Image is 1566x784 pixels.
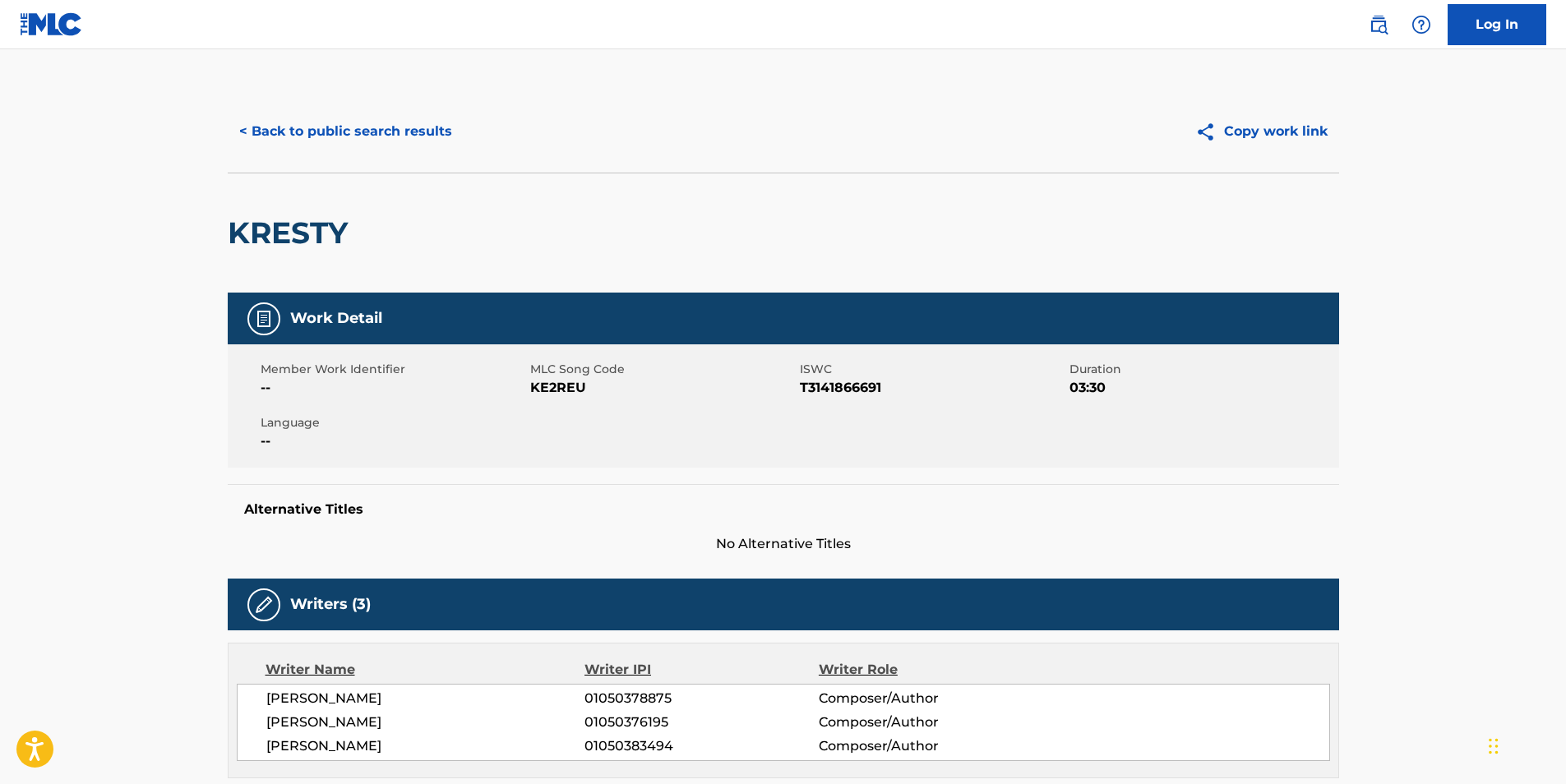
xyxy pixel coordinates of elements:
span: KE2REU [530,378,796,398]
span: Language [261,414,526,431]
div: Help [1405,8,1438,41]
img: MLC Logo [20,12,83,36]
a: Public Search [1362,8,1395,41]
span: 01050383494 [584,736,818,756]
span: 01050378875 [584,689,818,708]
span: 01050376195 [584,713,818,732]
img: Writers [254,595,274,615]
span: [PERSON_NAME] [266,689,585,708]
span: -- [261,431,526,451]
iframe: Chat Widget [1484,705,1566,784]
span: No Alternative Titles [228,534,1339,554]
img: search [1369,15,1388,35]
div: Writer Role [819,660,1032,680]
div: Writer Name [266,660,585,680]
img: Copy work link [1195,122,1224,142]
h5: Writers (3) [290,595,371,614]
span: Composer/Author [819,689,1032,708]
img: help [1411,15,1431,35]
span: Composer/Author [819,736,1032,756]
span: MLC Song Code [530,361,796,378]
span: T3141866691 [800,378,1065,398]
span: [PERSON_NAME] [266,713,585,732]
div: Drag [1489,722,1499,771]
h5: Alternative Titles [244,501,1323,518]
span: 03:30 [1069,378,1335,398]
span: ISWC [800,361,1065,378]
span: [PERSON_NAME] [266,736,585,756]
h5: Work Detail [290,309,382,328]
span: Duration [1069,361,1335,378]
a: Log In [1448,4,1546,45]
div: Writer IPI [584,660,819,680]
span: -- [261,378,526,398]
span: Member Work Identifier [261,361,526,378]
span: Composer/Author [819,713,1032,732]
h2: KRESTY [228,214,356,251]
img: Work Detail [254,309,274,329]
button: Copy work link [1184,111,1339,152]
button: < Back to public search results [228,111,464,152]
